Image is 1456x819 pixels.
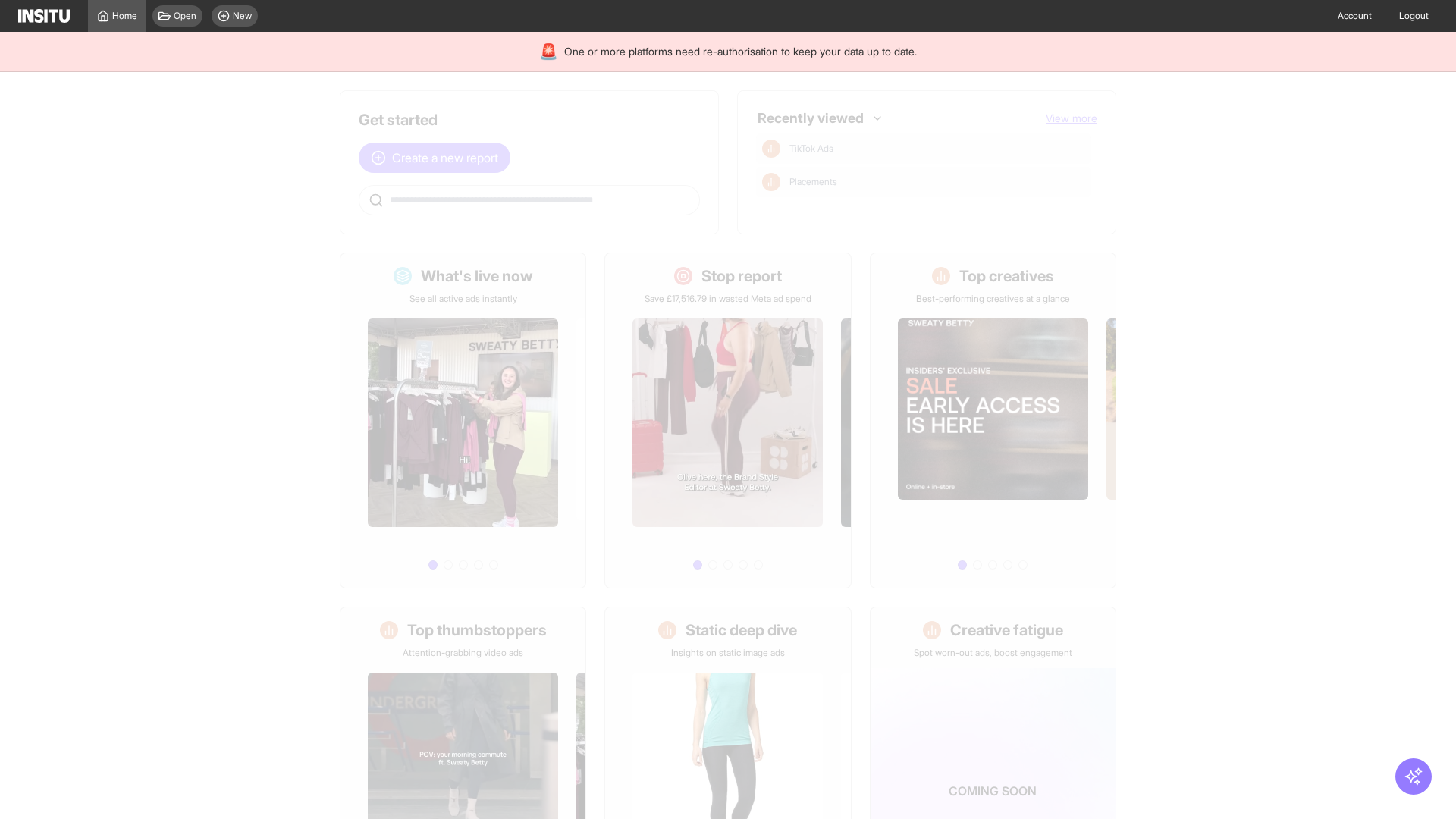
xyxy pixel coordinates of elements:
span: New [233,10,252,22]
span: Home [112,10,137,22]
span: Open [174,10,196,22]
div: 🚨 [539,41,558,62]
span: One or more platforms need re-authorisation to keep your data up to date. [564,44,917,59]
img: Logo [18,9,70,23]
